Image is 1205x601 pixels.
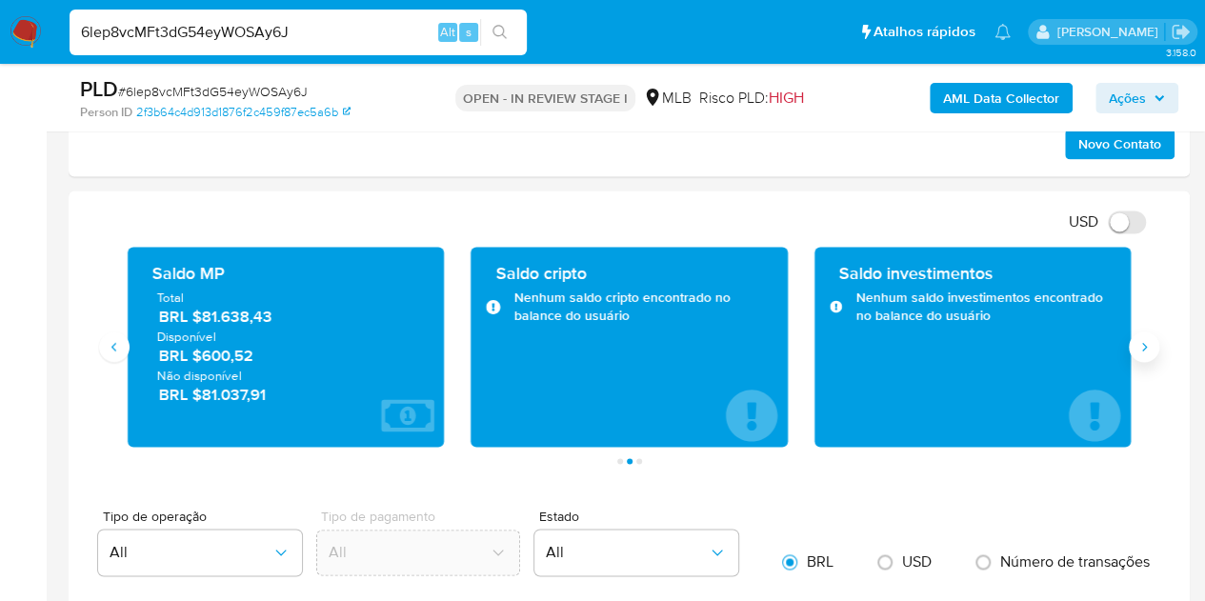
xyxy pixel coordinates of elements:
[994,24,1011,40] a: Notificações
[118,82,308,101] span: # 6lep8vcMFt3dG54eyWOSAy6J
[1109,83,1146,113] span: Ações
[769,87,804,109] span: HIGH
[1065,129,1175,159] button: Novo Contato
[1165,45,1195,60] span: 3.158.0
[80,73,118,104] b: PLD
[440,23,455,41] span: Alt
[943,83,1059,113] b: AML Data Collector
[455,85,635,111] p: OPEN - IN REVIEW STAGE I
[80,104,132,121] b: Person ID
[480,19,519,46] button: search-icon
[466,23,472,41] span: s
[1078,130,1161,157] span: Novo Contato
[1056,23,1164,41] p: vitoria.caldeira@mercadolivre.com
[70,20,527,45] input: Pesquise usuários ou casos...
[643,88,692,109] div: MLB
[1171,22,1191,42] a: Sair
[930,83,1073,113] button: AML Data Collector
[874,22,975,42] span: Atalhos rápidos
[136,104,351,121] a: 2f3b64c4d913d1876f2c459f87ec5a6b
[699,88,804,109] span: Risco PLD:
[1095,83,1178,113] button: Ações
